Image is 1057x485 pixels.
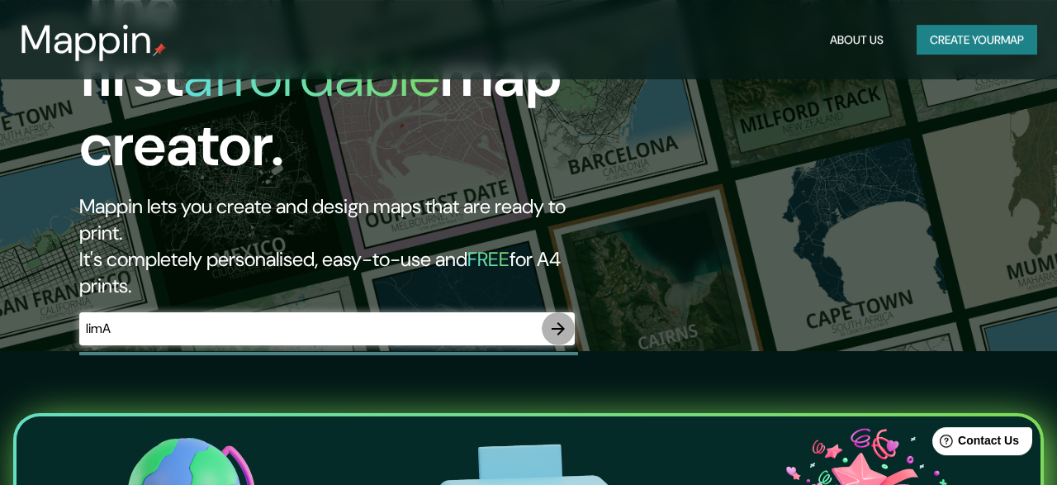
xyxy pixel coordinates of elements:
[917,25,1037,55] button: Create yourmap
[79,193,608,299] h2: Mappin lets you create and design maps that are ready to print. It's completely personalised, eas...
[910,421,1039,467] iframe: Help widget launcher
[79,319,542,338] input: Choose your favourite place
[20,17,153,63] h3: Mappin
[153,43,166,56] img: mappin-pin
[823,25,890,55] button: About Us
[467,246,510,272] h5: FREE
